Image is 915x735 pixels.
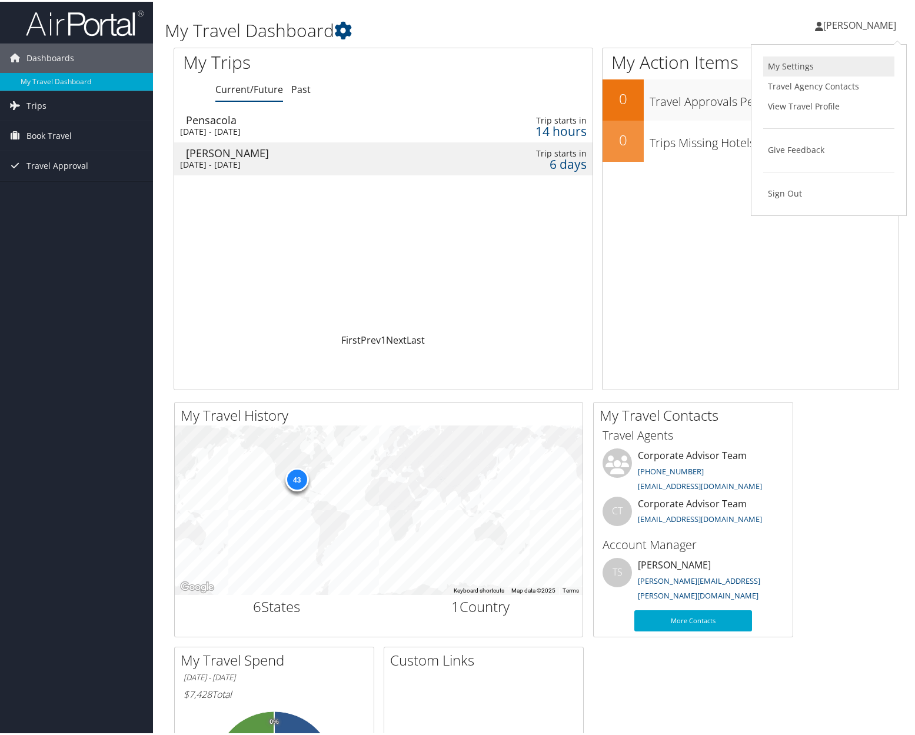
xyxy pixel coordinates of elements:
div: [PERSON_NAME] [186,146,443,157]
h3: Trips Missing Hotels [650,127,899,149]
div: 43 [285,466,308,490]
h2: My Travel History [181,404,583,424]
img: airportal-logo.png [26,8,144,35]
a: 0Trips Missing Hotels [603,119,899,160]
h3: Travel Agents [603,425,784,442]
div: TS [603,556,632,586]
a: Give Feedback [763,138,894,158]
a: [EMAIL_ADDRESS][DOMAIN_NAME] [638,512,762,523]
h3: Travel Approvals Pending (Advisor Booked) [650,86,899,108]
div: 14 hours [489,124,587,135]
h3: Account Manager [603,535,784,551]
tspan: 0% [269,717,279,724]
span: [PERSON_NAME] [823,17,896,30]
div: Trip starts in [489,147,587,157]
span: Map data ©2025 [511,586,555,592]
a: View Travel Profile [763,95,894,115]
h2: Custom Links [390,648,583,669]
span: Travel Approval [26,149,88,179]
span: Trips [26,89,46,119]
li: Corporate Advisor Team [597,447,790,495]
span: 6 [253,595,261,614]
h6: Total [184,686,365,699]
div: Pensacola [186,113,443,124]
h1: My Trips [183,48,410,73]
a: Last [407,332,425,345]
a: Prev [361,332,381,345]
a: Sign Out [763,182,894,202]
li: [PERSON_NAME] [597,556,790,604]
span: 1 [451,595,460,614]
h6: [DATE] - [DATE] [184,670,365,681]
a: Next [386,332,407,345]
h2: 0 [603,87,644,107]
h1: My Action Items [603,48,899,73]
h2: My Travel Contacts [600,404,793,424]
button: Keyboard shortcuts [454,585,504,593]
div: Trip starts in [489,114,587,124]
a: Past [291,81,311,94]
h2: States [184,595,370,615]
a: More Contacts [634,608,752,630]
img: Google [178,578,217,593]
a: [PERSON_NAME][EMAIL_ADDRESS][PERSON_NAME][DOMAIN_NAME] [638,574,760,600]
h2: 0 [603,128,644,148]
h2: Country [388,595,574,615]
a: Open this area in Google Maps (opens a new window) [178,578,217,593]
a: [EMAIL_ADDRESS][DOMAIN_NAME] [638,479,762,490]
h2: My Travel Spend [181,648,374,669]
a: [PHONE_NUMBER] [638,464,704,475]
div: [DATE] - [DATE] [180,158,437,168]
a: 1 [381,332,386,345]
li: Corporate Advisor Team [597,495,790,533]
a: My Settings [763,55,894,75]
a: Travel Agency Contacts [763,75,894,95]
a: 0Travel Approvals Pending (Advisor Booked) [603,78,899,119]
span: Dashboards [26,42,74,71]
a: Terms (opens in new tab) [563,586,579,592]
span: $7,428 [184,686,212,699]
div: CT [603,495,632,524]
a: [PERSON_NAME] [815,6,908,41]
div: 6 days [489,157,587,168]
span: Book Travel [26,119,72,149]
div: [DATE] - [DATE] [180,125,437,135]
a: First [341,332,361,345]
h1: My Travel Dashboard [165,16,660,41]
a: Current/Future [215,81,283,94]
